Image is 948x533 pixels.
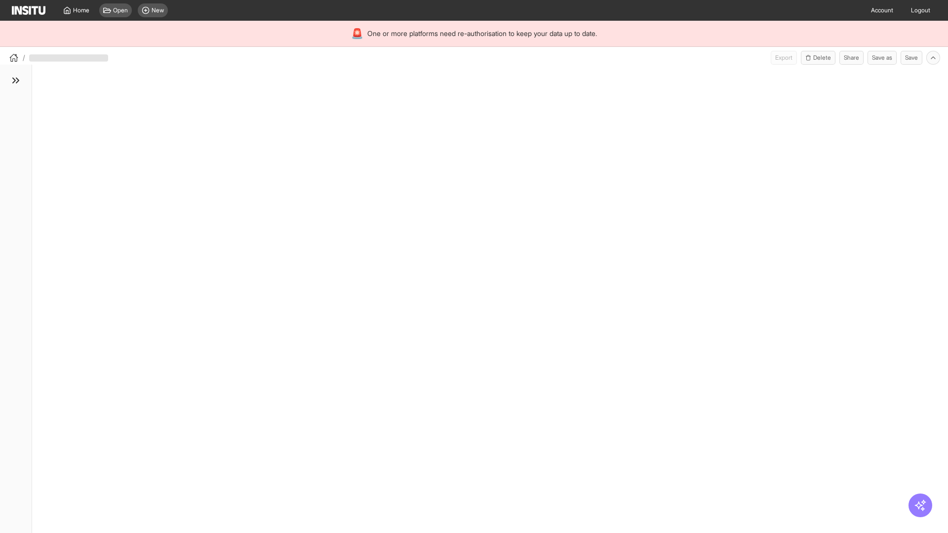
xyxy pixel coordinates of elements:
[23,53,25,63] span: /
[113,6,128,14] span: Open
[152,6,164,14] span: New
[868,51,897,65] button: Save as
[771,51,797,65] button: Export
[801,51,835,65] button: Delete
[12,6,45,15] img: Logo
[367,29,597,38] span: One or more platforms need re-authorisation to keep your data up to date.
[771,51,797,65] span: Can currently only export from Insights reports.
[73,6,89,14] span: Home
[839,51,864,65] button: Share
[901,51,922,65] button: Save
[351,27,363,40] div: 🚨
[8,52,25,64] button: /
